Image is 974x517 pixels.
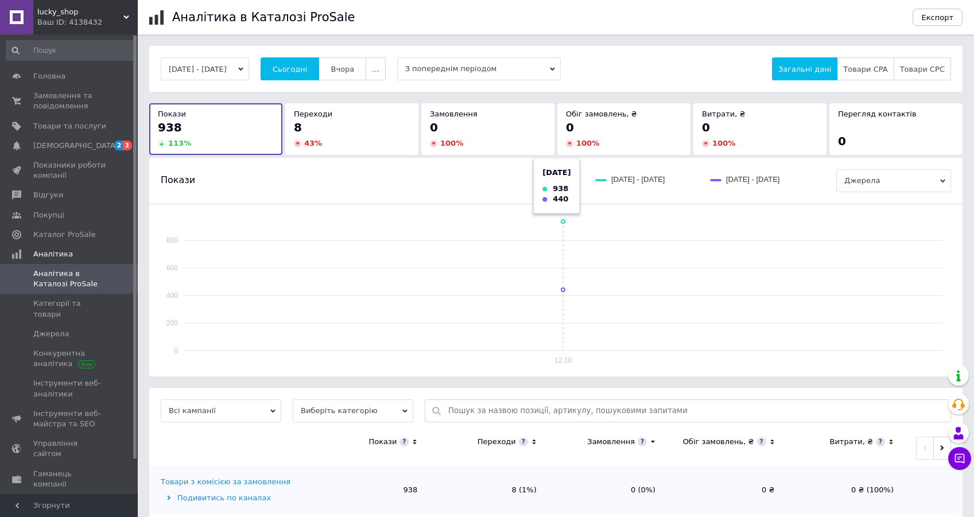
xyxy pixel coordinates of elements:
span: Сьогодні [273,65,308,73]
span: 0 [702,120,710,134]
span: Конкурентна аналітика [33,348,106,369]
td: 938 [310,465,429,515]
span: 3 [123,141,132,150]
span: lucky_shop [37,7,123,17]
span: З попереднім періодом [397,57,561,80]
span: Витрати, ₴ [702,110,746,118]
button: Вчора [319,57,366,80]
span: Відгуки [33,190,63,200]
span: 938 [158,120,182,134]
span: ... [372,65,379,73]
button: Сьогодні [261,57,320,80]
button: Експорт [913,9,963,26]
span: Показники роботи компанії [33,160,106,181]
span: Товари CPA [843,65,887,73]
button: Товари CPA [837,57,894,80]
button: Чат з покупцем [948,447,971,470]
span: 8 [294,120,302,134]
span: 0 [430,120,438,134]
span: 113 % [168,139,191,147]
text: 0 [174,347,178,355]
span: Категорії та товари [33,298,106,319]
button: Загальні дані [772,57,837,80]
span: Джерела [33,329,69,339]
text: 200 [166,319,178,327]
span: Експорт [922,13,954,22]
td: 0 ₴ (100%) [786,465,905,515]
span: [DEMOGRAPHIC_DATA] [33,141,118,151]
td: 8 (1%) [429,465,548,515]
span: Переходи [294,110,332,118]
span: 100 % [712,139,735,147]
div: Товари з комісією за замовлення [161,477,290,487]
span: Перегляд контактів [838,110,917,118]
span: Замовлення та повідомлення [33,91,106,111]
text: 400 [166,291,178,300]
span: Виберіть категорію [293,399,413,422]
span: Вчора [331,65,354,73]
span: Загальні дані [778,65,831,73]
text: 800 [166,236,178,244]
text: 600 [166,264,178,272]
td: 0 (0%) [548,465,667,515]
td: 0 ₴ [667,465,786,515]
span: Покази [158,110,186,118]
button: Товари CPC [894,57,951,80]
button: ... [366,57,385,80]
span: Замовлення [430,110,478,118]
span: 0 [838,134,846,148]
input: Пошук за назвою позиції, артикулу, пошуковими запитами [448,400,945,422]
span: Всі кампанії [161,399,281,422]
div: Витрати, ₴ [829,437,873,447]
span: 0 [566,120,574,134]
span: Каталог ProSale [33,230,95,240]
span: 100 % [440,139,463,147]
span: Інструменти веб-аналітики [33,378,106,399]
h1: Аналітика в Каталозі ProSale [172,10,355,24]
span: Аналітика [33,249,73,259]
div: Ваш ID: 4138432 [37,17,138,28]
span: Аналітика в Каталозі ProSale [33,269,106,289]
button: [DATE] - [DATE] [161,57,249,80]
span: Обіг замовлень, ₴ [566,110,637,118]
span: Інструменти веб-майстра та SEO [33,409,106,429]
span: 100 % [576,139,599,147]
div: Замовлення [587,437,635,447]
span: Товари та послуги [33,121,106,131]
div: Покази [368,437,397,447]
span: Покупці [33,210,64,220]
span: 43 % [304,139,322,147]
span: Головна [33,71,65,81]
span: Товари CPC [900,65,945,73]
span: 2 [114,141,123,150]
span: Джерела [836,169,951,192]
div: Подивитись по каналах [161,493,307,503]
div: Переходи [478,437,516,447]
span: Гаманець компанії [33,469,106,489]
div: Обіг замовлень, ₴ [683,437,754,447]
span: Покази [161,174,195,186]
text: 12.10 [554,356,572,364]
span: Управління сайтом [33,438,106,459]
input: Пошук [6,40,135,61]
